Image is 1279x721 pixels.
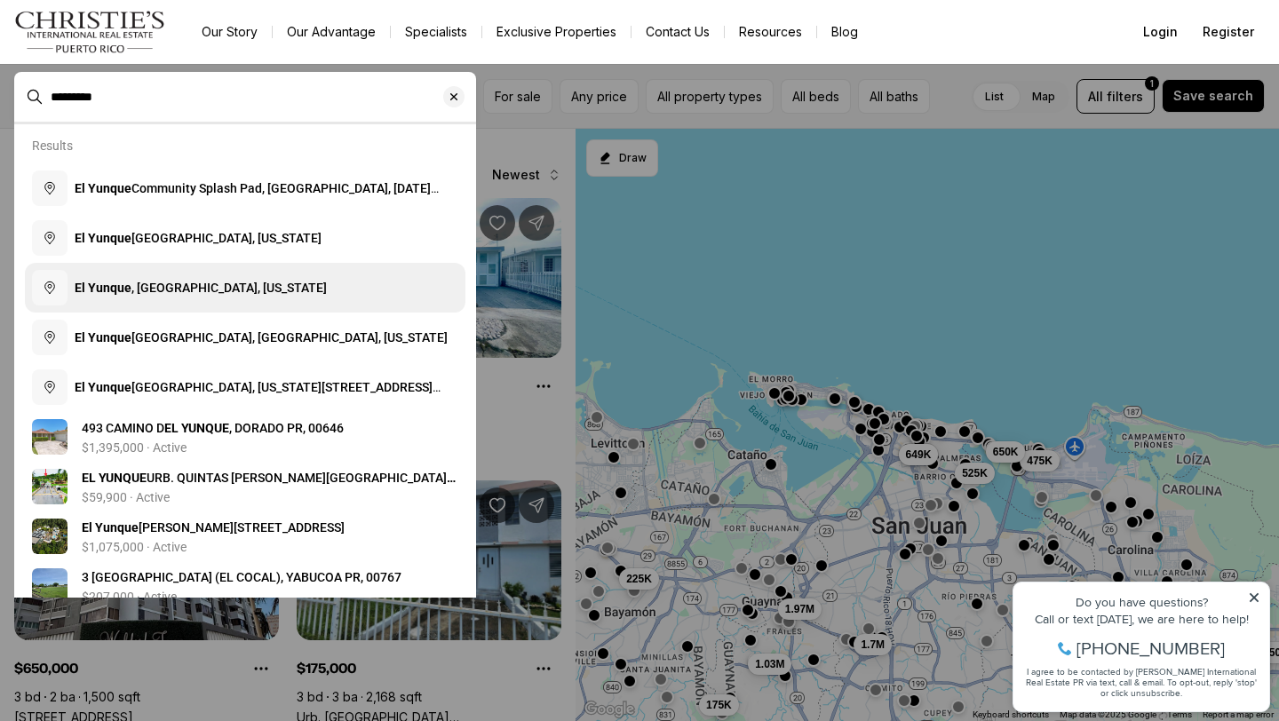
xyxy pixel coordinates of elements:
[75,330,131,345] b: El Yunque
[82,540,187,554] p: $1,075,000 · Active
[75,181,131,195] b: El Yunque
[482,20,631,44] a: Exclusive Properties
[725,20,816,44] a: Resources
[25,462,465,511] a: View details: EL YUNQUE URB. QUINTAS DE ALTAMIRA
[14,11,166,53] img: logo
[82,471,147,485] b: EL YUNQUE
[1203,25,1254,39] span: Register
[25,561,465,611] a: View details: 3 PLAYA EL GUANO (EL COCAL)
[32,139,73,153] p: Results
[82,520,139,535] b: El Yunque
[25,412,465,462] a: View details: 493 CAMINO DEL YUNQUE
[82,590,177,604] p: $207,000 · Active
[187,20,272,44] a: Our Story
[443,73,475,121] button: Clear search input
[75,281,131,295] b: El Yunque
[82,570,401,584] span: 3 [GEOGRAPHIC_DATA] (EL COCAL), YABUCOA PR, 00767
[25,213,465,263] button: El Yunque[GEOGRAPHIC_DATA], [US_STATE]
[164,421,229,435] b: EL YUNQUE
[82,471,456,503] span: URB. QUINTAS [PERSON_NAME][GEOGRAPHIC_DATA] [PERSON_NAME], 00795
[73,83,221,101] span: [PHONE_NUMBER]
[75,330,448,345] span: [GEOGRAPHIC_DATA], [GEOGRAPHIC_DATA], [US_STATE]
[75,380,131,394] b: El Yunque
[273,20,390,44] a: Our Advantage
[82,490,170,504] p: $59,900 · Active
[75,380,441,412] span: [GEOGRAPHIC_DATA], [US_STATE][STREET_ADDRESS][US_STATE]
[632,20,724,44] button: Contact Us
[82,520,345,535] span: [PERSON_NAME][STREET_ADDRESS]
[25,263,465,313] button: El Yunque, [GEOGRAPHIC_DATA], [US_STATE]
[25,511,465,561] a: View details: El Yunque Carr.186 INT., KM 10
[25,362,465,412] button: El Yunque[GEOGRAPHIC_DATA], [US_STATE][STREET_ADDRESS][US_STATE]
[75,281,327,295] span: , [GEOGRAPHIC_DATA], [US_STATE]
[1132,14,1188,50] button: Login
[19,40,257,52] div: Do you have questions?
[75,231,131,245] b: El Yunque
[82,421,344,435] span: 493 CAMINO D , DORADO PR, 00646
[391,20,481,44] a: Specialists
[82,440,187,455] p: $1,395,000 · Active
[1192,14,1265,50] button: Register
[75,181,448,213] span: Community Splash Pad, [GEOGRAPHIC_DATA], [DATE][GEOGRAPHIC_DATA], [GEOGRAPHIC_DATA], [GEOGRAPHIC_...
[25,313,465,362] button: El Yunque[GEOGRAPHIC_DATA], [GEOGRAPHIC_DATA], [US_STATE]
[817,20,872,44] a: Blog
[22,109,253,143] span: I agree to be contacted by [PERSON_NAME] International Real Estate PR via text, call & email. To ...
[1143,25,1178,39] span: Login
[25,163,465,213] button: El YunqueCommunity Splash Pad, [GEOGRAPHIC_DATA], [DATE][GEOGRAPHIC_DATA], [GEOGRAPHIC_DATA], [GE...
[19,57,257,69] div: Call or text [DATE], we are here to help!
[75,231,322,245] span: [GEOGRAPHIC_DATA], [US_STATE]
